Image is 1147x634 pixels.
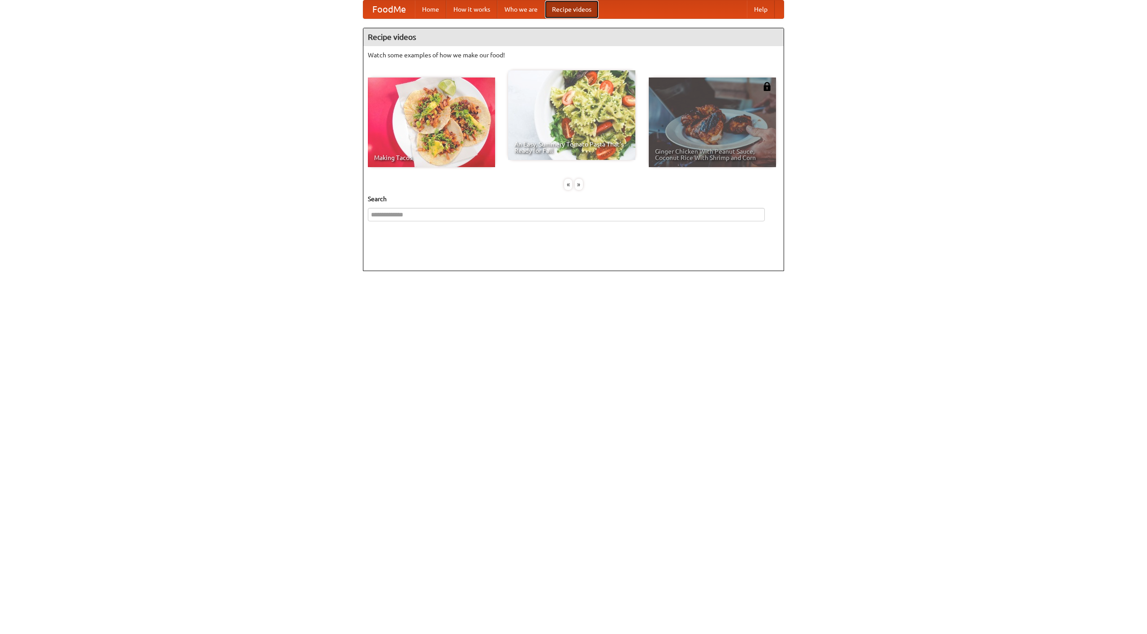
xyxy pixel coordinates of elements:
a: An Easy, Summery Tomato Pasta That's Ready for Fall [508,70,635,160]
a: FoodMe [363,0,415,18]
a: Recipe videos [545,0,599,18]
img: 483408.png [763,82,772,91]
div: » [575,179,583,190]
a: Making Tacos [368,78,495,167]
div: « [564,179,572,190]
h4: Recipe videos [363,28,784,46]
p: Watch some examples of how we make our food! [368,51,779,60]
a: How it works [446,0,497,18]
h5: Search [368,194,779,203]
span: An Easy, Summery Tomato Pasta That's Ready for Fall [514,141,629,154]
span: Making Tacos [374,155,489,161]
a: Help [747,0,775,18]
a: Home [415,0,446,18]
a: Who we are [497,0,545,18]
